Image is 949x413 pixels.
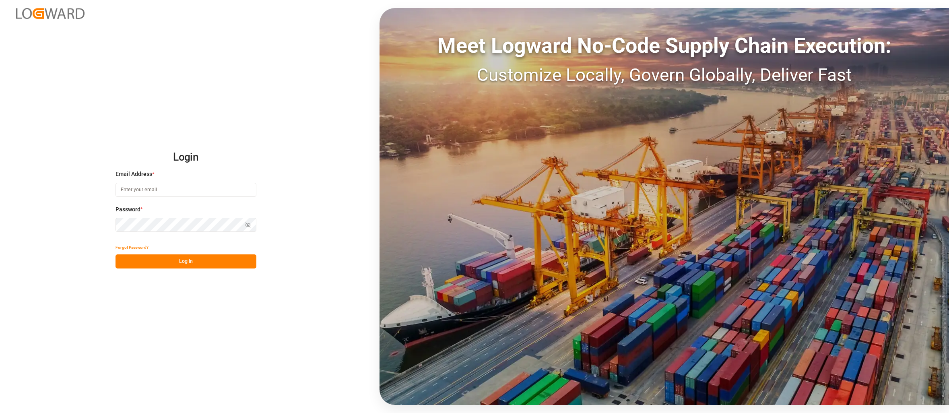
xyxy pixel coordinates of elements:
input: Enter your email [116,183,256,197]
span: Password [116,205,140,214]
button: Forgot Password? [116,240,149,254]
h2: Login [116,145,256,170]
div: Meet Logward No-Code Supply Chain Execution: [380,30,949,62]
button: Log In [116,254,256,268]
div: Customize Locally, Govern Globally, Deliver Fast [380,62,949,88]
span: Email Address [116,170,152,178]
img: Logward_new_orange.png [16,8,85,19]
